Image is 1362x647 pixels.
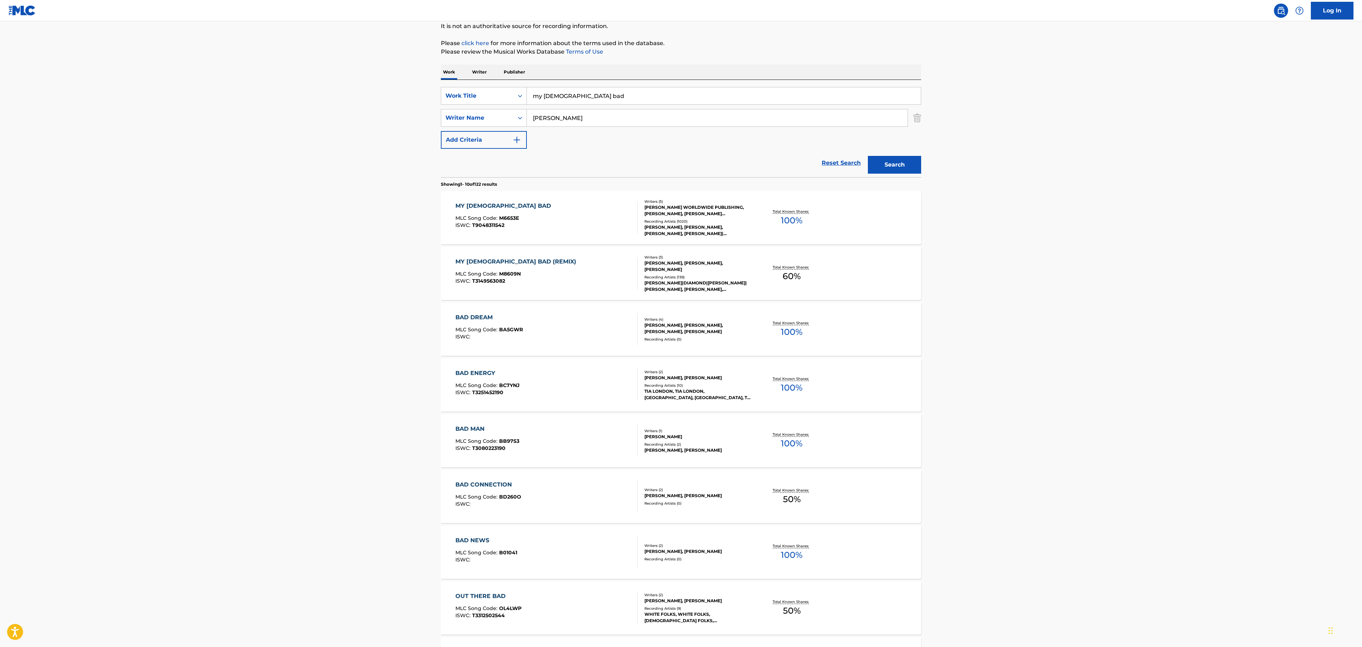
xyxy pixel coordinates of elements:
[472,222,504,228] span: T9048311542
[470,65,489,80] p: Writer
[781,437,802,450] span: 100 %
[644,204,752,217] div: [PERSON_NAME] WORLDWIDE PUBLISHING, [PERSON_NAME], [PERSON_NAME] [PERSON_NAME], [PERSON_NAME], [P...
[441,48,921,56] p: Please review the Musical Works Database
[773,265,811,270] p: Total Known Shares:
[441,581,921,635] a: OUT THERE BADMLC Song Code:OL4LWPISWC:T3312502544Writers (2)[PERSON_NAME], [PERSON_NAME]Recording...
[644,322,752,335] div: [PERSON_NAME], [PERSON_NAME], [PERSON_NAME], [PERSON_NAME]
[644,442,752,447] div: Recording Artists ( 2 )
[644,375,752,381] div: [PERSON_NAME], [PERSON_NAME]
[781,549,802,561] span: 100 %
[773,488,811,493] p: Total Known Shares:
[455,215,499,221] span: MLC Song Code :
[644,224,752,237] div: [PERSON_NAME], [PERSON_NAME], [PERSON_NAME], [PERSON_NAME]|[PERSON_NAME], [PERSON_NAME], [PERSON_...
[644,369,752,375] div: Writers ( 2 )
[441,39,921,48] p: Please for more information about the terms used in the database.
[441,470,921,523] a: BAD CONNECTIONMLC Song Code:BD260OISWC:Writers (2)[PERSON_NAME], [PERSON_NAME]Recording Artists (...
[564,48,603,55] a: Terms of Use
[644,598,752,604] div: [PERSON_NAME], [PERSON_NAME]
[499,438,519,444] span: BB97S3
[644,280,752,293] div: [PERSON_NAME]|DIAMOND|[PERSON_NAME]|[PERSON_NAME], [PERSON_NAME], [PERSON_NAME], [PERSON_NAME] [F...
[644,383,752,388] div: Recording Artists ( 10 )
[455,222,472,228] span: ISWC :
[455,389,472,396] span: ISWC :
[644,548,752,555] div: [PERSON_NAME], [PERSON_NAME]
[441,303,921,356] a: BAD DREAMMLC Song Code:BA5GWRISWC:Writers (4)[PERSON_NAME], [PERSON_NAME], [PERSON_NAME], [PERSON...
[455,549,499,556] span: MLC Song Code :
[461,40,489,47] a: click here
[455,382,499,388] span: MLC Song Code :
[644,493,752,499] div: [PERSON_NAME], [PERSON_NAME]
[441,181,497,187] p: Showing 1 - 10 of 122 results
[773,599,811,604] p: Total Known Shares:
[455,271,499,277] span: MLC Song Code :
[644,556,752,562] div: Recording Artists ( 0 )
[773,432,811,437] p: Total Known Shares:
[644,199,752,204] div: Writers ( 5 )
[513,136,521,144] img: 9d2ae6d4665cec9f34b9.svg
[472,278,505,284] span: T3149563082
[773,543,811,549] p: Total Known Shares:
[455,369,520,377] div: BAD ENERGY
[644,317,752,322] div: Writers ( 4 )
[783,493,801,506] span: 50 %
[9,5,36,16] img: MLC Logo
[472,389,503,396] span: T3251452190
[455,480,521,489] div: BAD CONNECTION
[773,320,811,326] p: Total Known Shares:
[644,447,752,453] div: [PERSON_NAME], [PERSON_NAME]
[644,274,752,280] div: Recording Artists ( 138 )
[441,87,921,177] form: Search Form
[455,445,472,451] span: ISWC :
[441,358,921,412] a: BAD ENERGYMLC Song Code:BC7YNJISWC:T3251452190Writers (2)[PERSON_NAME], [PERSON_NAME]Recording Ar...
[455,605,499,611] span: MLC Song Code :
[499,494,521,500] span: BD260O
[455,612,472,619] span: ISWC :
[1329,620,1333,641] div: Drag
[644,501,752,506] div: Recording Artists ( 0 )
[441,131,527,149] button: Add Criteria
[499,326,523,333] span: BA5GWR
[445,114,509,122] div: Writer Name
[499,271,521,277] span: M8609N
[499,215,519,221] span: M6653E
[499,382,520,388] span: BC7YNJ
[781,214,802,227] span: 100 %
[644,487,752,493] div: Writers ( 2 )
[455,313,523,322] div: BAD DREAM
[644,260,752,273] div: [PERSON_NAME], [PERSON_NAME], [PERSON_NAME]
[455,425,519,433] div: BAD MAN
[773,376,811,381] p: Total Known Shares:
[783,604,801,617] span: 50 %
[441,65,457,80] p: Work
[455,278,472,284] span: ISWC :
[1295,6,1304,15] img: help
[441,191,921,244] a: MY [DEMOGRAPHIC_DATA] BADMLC Song Code:M6653EISWC:T9048311542Writers (5)[PERSON_NAME] WORLDWIDE P...
[455,438,499,444] span: MLC Song Code :
[455,202,555,210] div: MY [DEMOGRAPHIC_DATA] BAD
[773,209,811,214] p: Total Known Shares:
[441,247,921,300] a: MY [DEMOGRAPHIC_DATA] BAD (REMIX)MLC Song Code:M8609NISWC:T3149563082Writers (3)[PERSON_NAME], [P...
[1277,6,1285,15] img: search
[1292,4,1307,18] div: Help
[644,543,752,548] div: Writers ( 2 )
[455,494,499,500] span: MLC Song Code :
[913,109,921,127] img: Delete Criterion
[1311,2,1353,20] a: Log In
[783,270,801,283] span: 60 %
[455,592,521,600] div: OUT THERE BAD
[455,333,472,340] span: ISWC :
[868,156,921,174] button: Search
[441,526,921,579] a: BAD NEWSMLC Song Code:B01041ISWC:Writers (2)[PERSON_NAME], [PERSON_NAME]Recording Artists (0)Tota...
[472,612,505,619] span: T3312502544
[644,611,752,624] div: WHITE FOLKS, WHITE FOLKS, [DEMOGRAPHIC_DATA] FOLKS,[PERSON_NAME], WHITE FOLKS AND [PERSON_NAME], ...
[644,388,752,401] div: TIA LONDON, TIA LONDON, [GEOGRAPHIC_DATA], [GEOGRAPHIC_DATA], TIA [GEOGRAPHIC_DATA]
[502,65,527,80] p: Publisher
[441,22,921,31] p: It is not an authoritative source for recording information.
[455,501,472,507] span: ISWC :
[455,536,517,545] div: BAD NEWS
[644,606,752,611] div: Recording Artists ( 9 )
[644,428,752,434] div: Writers ( 1 )
[499,549,517,556] span: B01041
[1326,613,1362,647] iframe: Chat Widget
[644,219,752,224] div: Recording Artists ( 1020 )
